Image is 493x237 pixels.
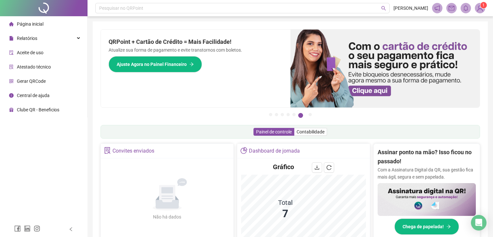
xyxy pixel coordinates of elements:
[9,93,14,98] span: info-circle
[9,36,14,41] span: file
[109,56,202,72] button: Ajuste Agora no Painel Financeiro
[24,225,30,232] span: linkedin
[69,227,73,231] span: left
[104,147,111,154] span: solution
[281,113,284,116] button: 3
[314,165,320,170] span: download
[117,61,187,68] span: Ajuste Agora no Painel Financeiro
[17,36,37,41] span: Relatórios
[378,166,476,181] p: Com a Assinatura Digital da QR, sua gestão fica mais ágil, segura e sem papelada.
[249,145,300,156] div: Dashboard de jornada
[17,93,50,98] span: Central de ajuda
[290,30,480,107] img: banner%2F75947b42-3b94-469c-a360-407c2d3115d7.png
[378,148,476,166] h2: Assinar ponto na mão? Isso ficou no passado!
[446,224,451,229] span: arrow-right
[112,145,154,156] div: Convites enviados
[109,46,283,54] p: Atualize sua forma de pagamento e evite transtornos com boletos.
[17,79,46,84] span: Gerar QRCode
[309,113,312,116] button: 7
[326,165,332,170] span: reload
[137,213,197,220] div: Não há dados
[9,22,14,26] span: home
[297,129,324,134] span: Contabilidade
[9,50,14,55] span: audit
[394,218,459,235] button: Chega de papelada!
[17,50,43,55] span: Aceite de uso
[275,113,278,116] button: 2
[434,5,440,11] span: notification
[480,2,487,8] sup: Atualize o seu contato no menu Meus Dados
[9,107,14,112] span: gift
[256,129,292,134] span: Painel de controle
[189,62,194,67] span: arrow-right
[449,5,454,11] span: mail
[9,79,14,83] span: qrcode
[34,225,40,232] span: instagram
[475,3,485,13] img: 92355
[17,64,51,69] span: Atestado técnico
[403,223,444,230] span: Chega de papelada!
[292,113,296,116] button: 5
[463,5,469,11] span: bell
[269,113,272,116] button: 1
[17,107,59,112] span: Clube QR - Beneficios
[378,183,476,216] img: banner%2F02c71560-61a6-44d4-94b9-c8ab97240462.png
[482,3,485,7] span: 1
[14,225,21,232] span: facebook
[381,6,386,11] span: search
[471,215,487,231] div: Open Intercom Messenger
[9,65,14,69] span: solution
[287,113,290,116] button: 4
[109,37,283,46] h2: QRPoint + Cartão de Crédito = Mais Facilidade!
[298,113,303,118] button: 6
[393,5,428,12] span: [PERSON_NAME]
[273,162,294,171] h4: Gráfico
[17,21,43,27] span: Página inicial
[241,147,247,154] span: pie-chart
